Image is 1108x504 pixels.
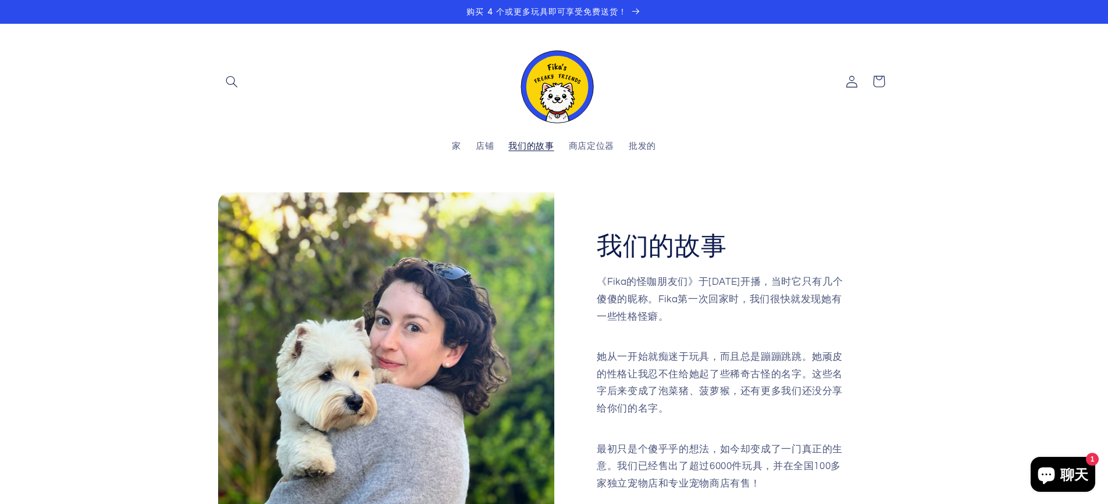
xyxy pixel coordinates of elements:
[569,142,614,151] font: 商店定位器
[509,35,600,128] a: Fika 的怪异朋友
[597,352,843,414] font: 她从一开始就痴迷于玩具，而且总是蹦蹦跳跳。她顽皮的性格让我忍不住给她起了些稀奇古怪的名字。这些名字后来变成了泡菜猪、菠萝猴，还有更多我们还没分享给你们的名字。
[501,134,561,160] a: 我们的故事
[597,230,726,261] font: 我们的故事
[621,134,663,160] a: 批发的
[629,142,656,151] font: 批发的
[468,134,501,160] a: 店铺
[597,444,843,489] font: 最初只是个傻乎乎的想法，如今却变成了一门真正的生意。我们已经售出了超过6000件玩具，并在全国100多家独立宠物店和专业宠物商店有售！
[561,134,621,160] a: 商店定位器
[476,142,494,151] font: 店铺
[452,142,461,151] font: 家
[1027,457,1099,495] inbox-online-store-chat: Shopify 在线商店聊天
[218,68,245,95] summary: 搜索
[444,134,468,160] a: 家
[466,6,627,16] font: 购买 4 个或更多玩具即可享受免费送货！
[514,40,595,123] img: Fika 的怪异朋友
[508,142,554,151] font: 我们的故事
[597,277,843,321] font: 《Fika的怪咖朋友们》于[DATE]开播，当时它只有几个傻傻的昵称。Fika第一次回家时，我们很快就发现她有一些性格怪癖。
